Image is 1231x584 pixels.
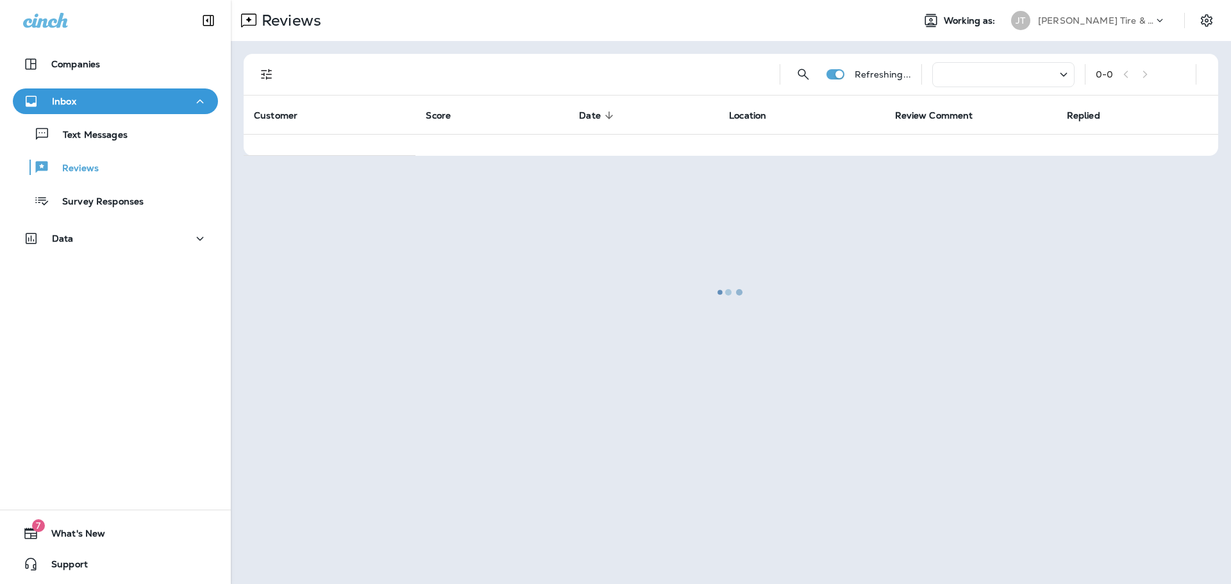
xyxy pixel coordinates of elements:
[38,559,88,574] span: Support
[52,233,74,244] p: Data
[13,154,218,181] button: Reviews
[50,129,128,142] p: Text Messages
[13,88,218,114] button: Inbox
[51,59,100,69] p: Companies
[49,196,144,208] p: Survey Responses
[13,51,218,77] button: Companies
[13,187,218,214] button: Survey Responses
[38,528,105,544] span: What's New
[190,8,226,33] button: Collapse Sidebar
[49,163,99,175] p: Reviews
[13,551,218,577] button: Support
[13,521,218,546] button: 7What's New
[13,121,218,147] button: Text Messages
[52,96,76,106] p: Inbox
[32,519,45,532] span: 7
[13,226,218,251] button: Data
